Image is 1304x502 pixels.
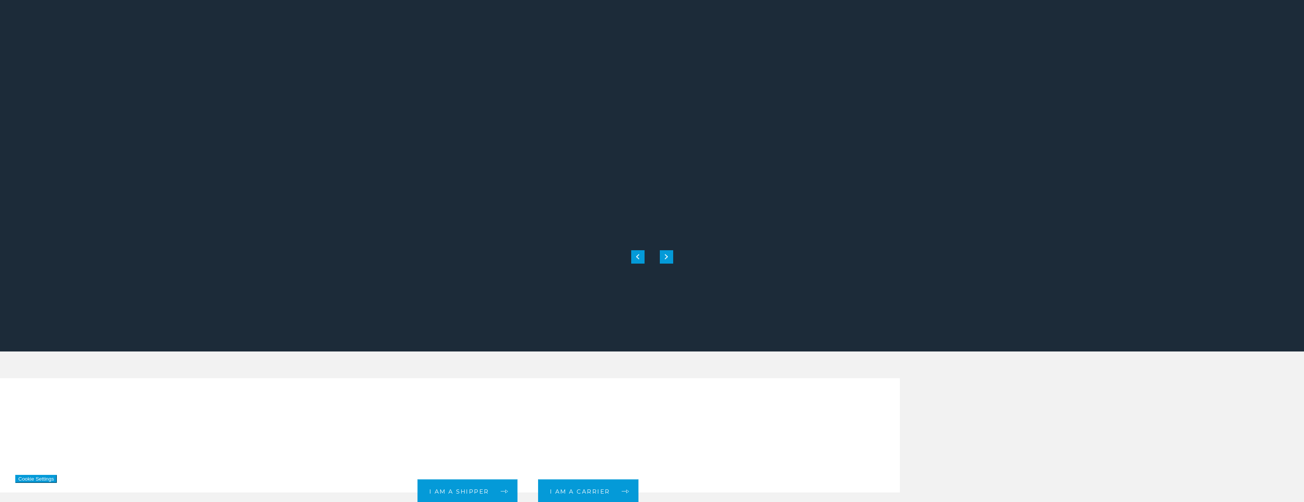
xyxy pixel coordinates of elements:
button: Cookie Settings [15,475,57,483]
span: I am a shipper [429,489,489,494]
img: next slide [665,254,668,259]
img: previous slide [636,254,639,259]
span: I am a carrier [550,489,610,494]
